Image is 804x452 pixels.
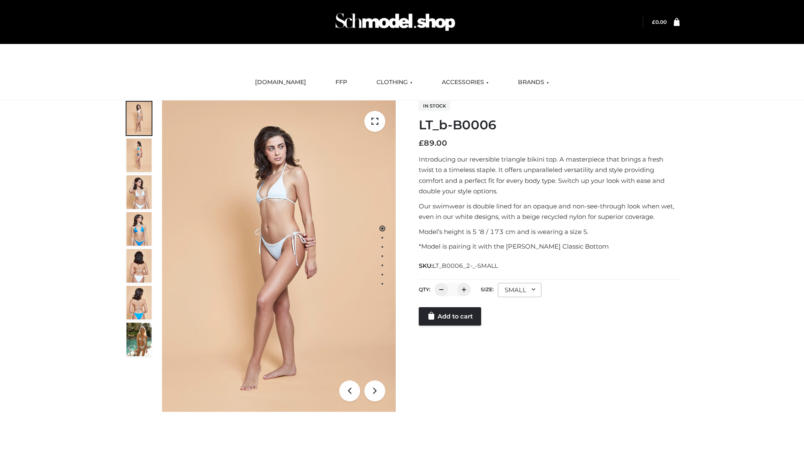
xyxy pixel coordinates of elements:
p: *Model is pairing it with the [PERSON_NAME] Classic Bottom [419,241,680,252]
img: ArielClassicBikiniTop_CloudNine_AzureSky_OW114ECO_1-scaled.jpg [126,102,152,135]
img: Arieltop_CloudNine_AzureSky2.jpg [126,323,152,356]
a: ACCESSORIES [435,73,495,92]
img: ArielClassicBikiniTop_CloudNine_AzureSky_OW114ECO_8-scaled.jpg [126,286,152,319]
span: £ [652,19,655,25]
p: Model’s height is 5 ‘8 / 173 cm and is wearing a size S. [419,226,680,237]
img: ArielClassicBikiniTop_CloudNine_AzureSky_OW114ECO_3-scaled.jpg [126,175,152,209]
a: CLOTHING [370,73,419,92]
h1: LT_b-B0006 [419,118,680,133]
img: ArielClassicBikiniTop_CloudNine_AzureSky_OW114ECO_7-scaled.jpg [126,249,152,282]
span: LT_B0006_2-_-SMALL [433,262,498,270]
a: FFP [329,73,353,92]
bdi: 89.00 [419,139,447,148]
span: £ [419,139,424,148]
div: SMALL [498,283,541,297]
a: [DOMAIN_NAME] [249,73,312,92]
p: Our swimwear is double lined for an opaque and non-see-through look when wet, even in our white d... [419,201,680,222]
a: Add to cart [419,307,481,326]
img: ArielClassicBikiniTop_CloudNine_AzureSky_OW114ECO_1 [162,100,396,412]
label: QTY: [419,286,430,293]
img: ArielClassicBikiniTop_CloudNine_AzureSky_OW114ECO_4-scaled.jpg [126,212,152,246]
label: Size: [481,286,494,293]
bdi: 0.00 [652,19,667,25]
p: Introducing our reversible triangle bikini top. A masterpiece that brings a fresh twist to a time... [419,154,680,197]
a: BRANDS [512,73,555,92]
img: Schmodel Admin 964 [332,5,458,39]
span: SKU: [419,261,499,271]
img: ArielClassicBikiniTop_CloudNine_AzureSky_OW114ECO_2-scaled.jpg [126,139,152,172]
a: £0.00 [652,19,667,25]
span: In stock [419,101,450,111]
